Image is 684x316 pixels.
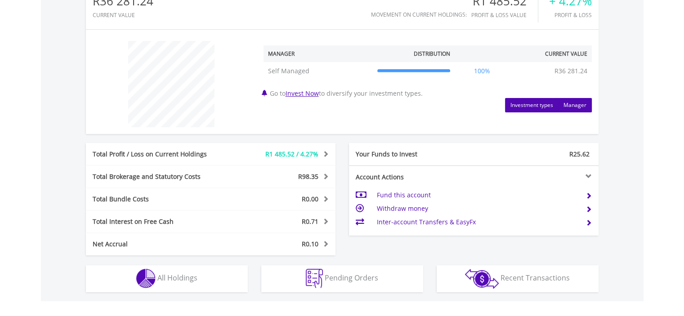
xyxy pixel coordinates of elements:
[264,62,373,80] td: Self Managed
[376,202,578,215] td: Withdraw money
[465,269,499,289] img: transactions-zar-wht.png
[306,269,323,288] img: pending_instructions-wht.png
[136,269,156,288] img: holdings-wht.png
[414,50,450,58] div: Distribution
[376,188,578,202] td: Fund this account
[376,215,578,229] td: Inter-account Transfers & EasyFx
[86,240,232,249] div: Net Accrual
[349,173,474,182] div: Account Actions
[558,98,592,112] button: Manager
[261,265,423,292] button: Pending Orders
[550,62,592,80] td: R36 281.24
[86,150,232,159] div: Total Profit / Loss on Current Holdings
[298,172,318,181] span: R98.35
[349,150,474,159] div: Your Funds to Invest
[510,45,592,62] th: Current Value
[86,217,232,226] div: Total Interest on Free Cash
[93,12,153,18] div: CURRENT VALUE
[455,62,510,80] td: 100%
[286,89,319,98] a: Invest Now
[471,12,538,18] div: Profit & Loss Value
[302,195,318,203] span: R0.00
[302,217,318,226] span: R0.71
[157,273,197,283] span: All Holdings
[371,12,467,18] div: Movement on Current Holdings:
[501,273,570,283] span: Recent Transactions
[569,150,590,158] span: R25.62
[265,150,318,158] span: R1 485.52 / 4.27%
[257,36,599,112] div: Go to to diversify your investment types.
[86,195,232,204] div: Total Bundle Costs
[505,98,559,112] button: Investment types
[302,240,318,248] span: R0.10
[86,265,248,292] button: All Holdings
[549,12,592,18] div: Profit & Loss
[264,45,373,62] th: Manager
[86,172,232,181] div: Total Brokerage and Statutory Costs
[437,265,599,292] button: Recent Transactions
[325,273,378,283] span: Pending Orders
